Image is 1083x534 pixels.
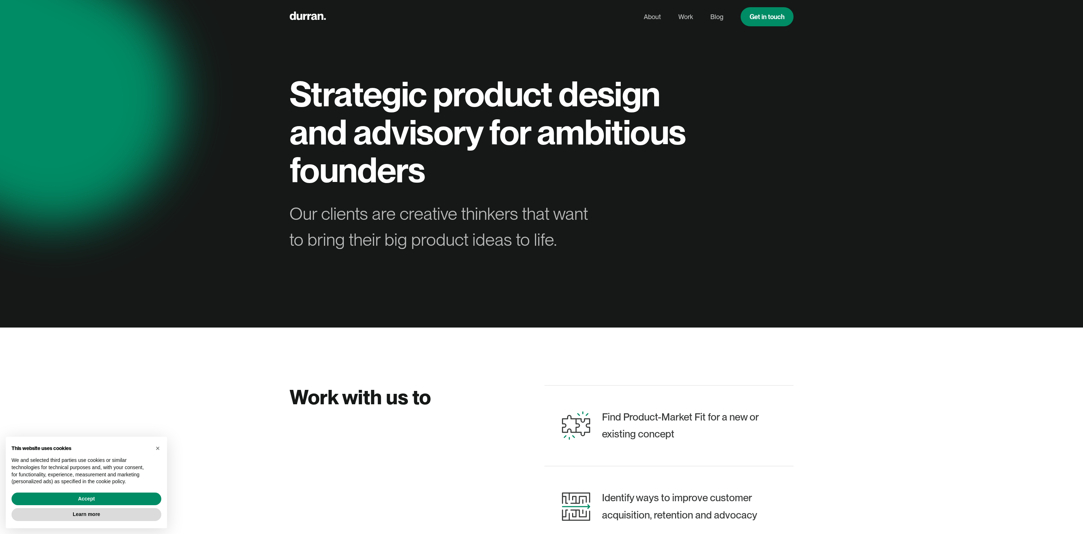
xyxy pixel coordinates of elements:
button: Accept [12,493,161,506]
div: Our clients are creative thinkers that want to bring their big product ideas to life. [289,201,601,253]
a: About [644,10,661,24]
span: × [156,444,160,452]
a: home [289,10,326,24]
h2: This website uses cookies [12,445,150,451]
a: Get in touch [741,7,794,26]
button: Learn more [12,508,161,521]
a: Blog [710,10,723,24]
p: We and selected third parties use cookies or similar technologies for technical purposes and, wit... [12,457,150,485]
h1: Strategic product design and advisory for ambitious founders [289,75,693,189]
button: Close this notice [152,442,163,454]
a: Work [678,10,693,24]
